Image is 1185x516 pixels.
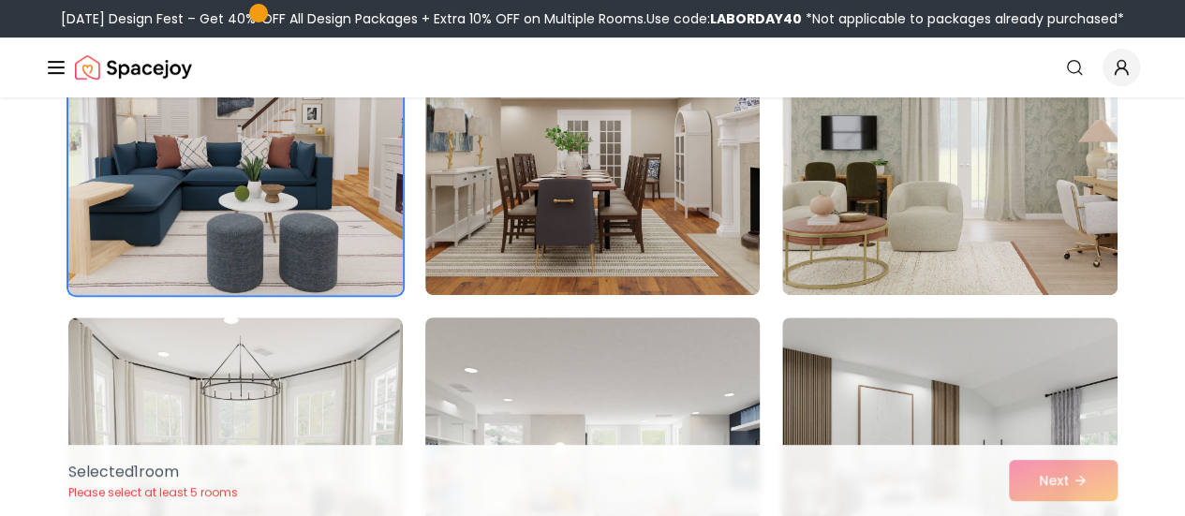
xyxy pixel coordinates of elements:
div: [DATE] Design Fest – Get 40% OFF All Design Packages + Extra 10% OFF on Multiple Rooms. [61,9,1124,28]
span: Use code: [646,9,802,28]
img: Spacejoy Logo [75,49,192,86]
p: Please select at least 5 rooms [68,485,238,500]
b: LABORDAY40 [710,9,802,28]
p: Selected 1 room [68,461,238,483]
span: *Not applicable to packages already purchased* [802,9,1124,28]
nav: Global [45,37,1140,97]
a: Spacejoy [75,49,192,86]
